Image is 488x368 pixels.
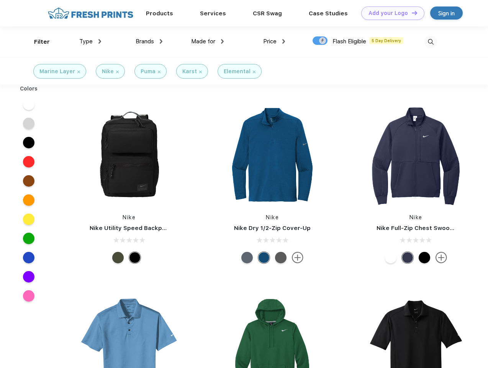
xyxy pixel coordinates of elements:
span: Type [79,38,93,45]
div: Sign in [438,9,455,18]
img: fo%20logo%202.webp [46,7,136,20]
img: dropdown.png [98,39,101,44]
a: CSR Swag [253,10,282,17]
div: Navy Heather [241,252,253,263]
a: Nike [123,214,136,220]
a: Nike Utility Speed Backpack [90,225,172,232]
span: Price [263,38,277,45]
img: filter_cancel.svg [158,71,160,73]
div: Marine Layer [39,67,75,76]
img: DT [412,11,417,15]
a: Products [146,10,173,17]
img: desktop_search.svg [424,36,437,48]
img: more.svg [436,252,447,263]
div: Colors [14,85,44,93]
a: Services [200,10,226,17]
div: Black [419,252,430,263]
a: Sign in [430,7,463,20]
img: dropdown.png [221,39,224,44]
div: Black [129,252,141,263]
img: dropdown.png [282,39,285,44]
img: more.svg [292,252,303,263]
a: Nike [266,214,279,220]
div: Midnight Navy [402,252,413,263]
div: Black Heather [275,252,287,263]
div: Add your Logo [368,10,408,16]
span: 5 Day Delivery [369,37,403,44]
div: Gym Blue [258,252,270,263]
a: Nike Full-Zip Chest Swoosh Jacket [377,225,478,232]
img: dropdown.png [160,39,162,44]
img: filter_cancel.svg [199,71,202,73]
span: Flash Eligible [332,38,366,45]
a: Nike [409,214,422,220]
div: Karst [182,67,197,76]
img: filter_cancel.svg [253,71,255,73]
div: Cargo Khaki [112,252,124,263]
span: Brands [136,38,154,45]
img: func=resize&h=266 [78,104,180,206]
img: filter_cancel.svg [77,71,80,73]
span: Made for [191,38,215,45]
div: Filter [34,38,50,46]
img: filter_cancel.svg [116,71,119,73]
img: func=resize&h=266 [221,104,323,206]
div: Elemental [224,67,251,76]
div: Puma [141,67,156,76]
div: White [385,252,396,263]
a: Nike Dry 1/2-Zip Cover-Up [234,225,311,232]
img: func=resize&h=266 [365,104,467,206]
div: Nike [102,67,114,76]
